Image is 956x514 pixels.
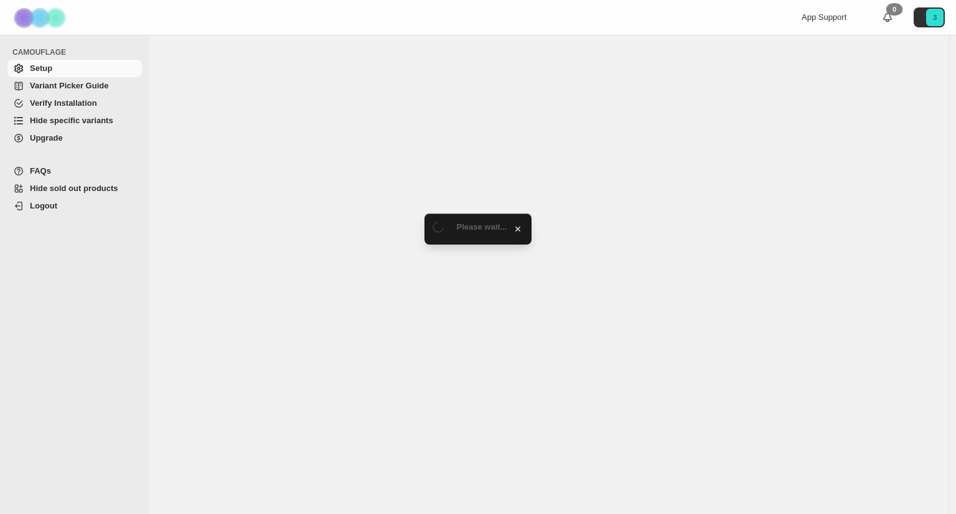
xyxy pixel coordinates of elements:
img: Camouflage [10,1,72,35]
span: Setup [30,63,52,73]
a: Variant Picker Guide [7,77,142,95]
span: Upgrade [30,133,63,143]
button: Avatar with initials 3 [914,7,945,27]
span: Verify Installation [30,98,97,108]
a: Hide sold out products [7,180,142,197]
a: Hide specific variants [7,112,142,129]
span: Hide specific variants [30,116,113,125]
a: Setup [7,60,142,77]
span: Please wait... [457,222,507,231]
text: 3 [933,14,937,21]
a: Logout [7,197,142,215]
a: Upgrade [7,129,142,147]
span: CAMOUFLAGE [12,47,143,57]
div: 0 [886,3,902,16]
span: Avatar with initials 3 [926,9,944,26]
span: Hide sold out products [30,184,118,193]
span: Logout [30,201,57,210]
a: Verify Installation [7,95,142,112]
span: FAQs [30,166,51,175]
span: App Support [802,12,846,22]
span: Variant Picker Guide [30,81,108,90]
a: FAQs [7,162,142,180]
a: 0 [881,11,894,24]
